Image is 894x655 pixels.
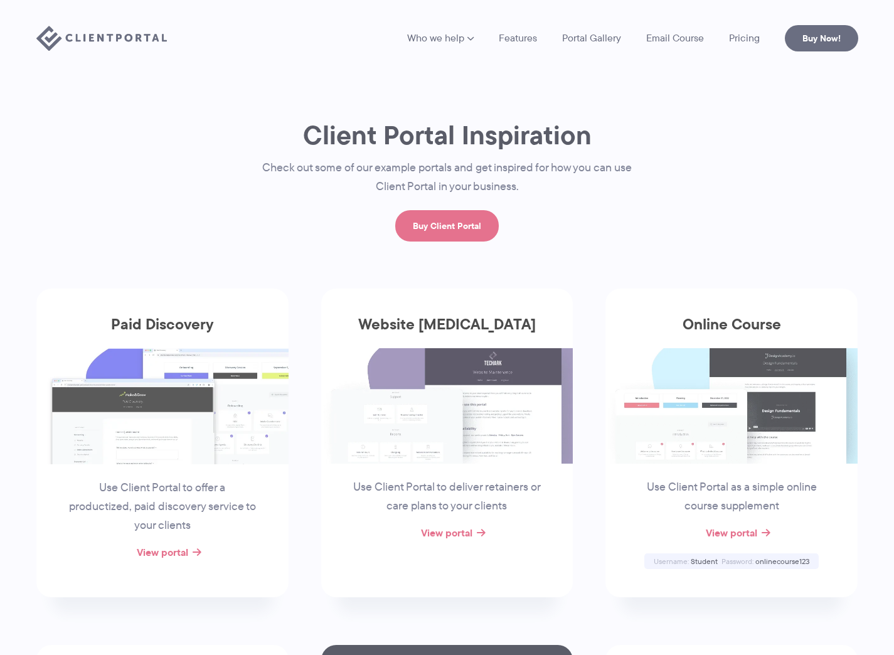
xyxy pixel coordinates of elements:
a: View portal [706,525,757,540]
a: Email Course [646,33,704,43]
h3: Website [MEDICAL_DATA] [321,316,573,348]
p: Check out some of our example portals and get inspired for how you can use Client Portal in your ... [237,159,657,196]
span: Password [721,556,753,567]
a: Features [499,33,537,43]
span: Student [691,556,718,567]
span: Username [654,556,689,567]
a: View portal [421,525,472,540]
a: Portal Gallery [562,33,621,43]
a: Buy Now! [785,25,858,51]
span: onlinecourse123 [755,556,809,567]
a: Buy Client Portal [395,210,499,242]
p: Use Client Portal to deliver retainers or care plans to your clients [351,478,542,516]
h3: Online Course [605,316,858,348]
a: View portal [137,545,188,560]
h1: Client Portal Inspiration [237,119,657,152]
a: Who we help [407,33,474,43]
p: Use Client Portal to offer a productized, paid discovery service to your clients [67,479,258,535]
h3: Paid Discovery [36,316,289,348]
a: Pricing [729,33,760,43]
p: Use Client Portal as a simple online course supplement [636,478,827,516]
